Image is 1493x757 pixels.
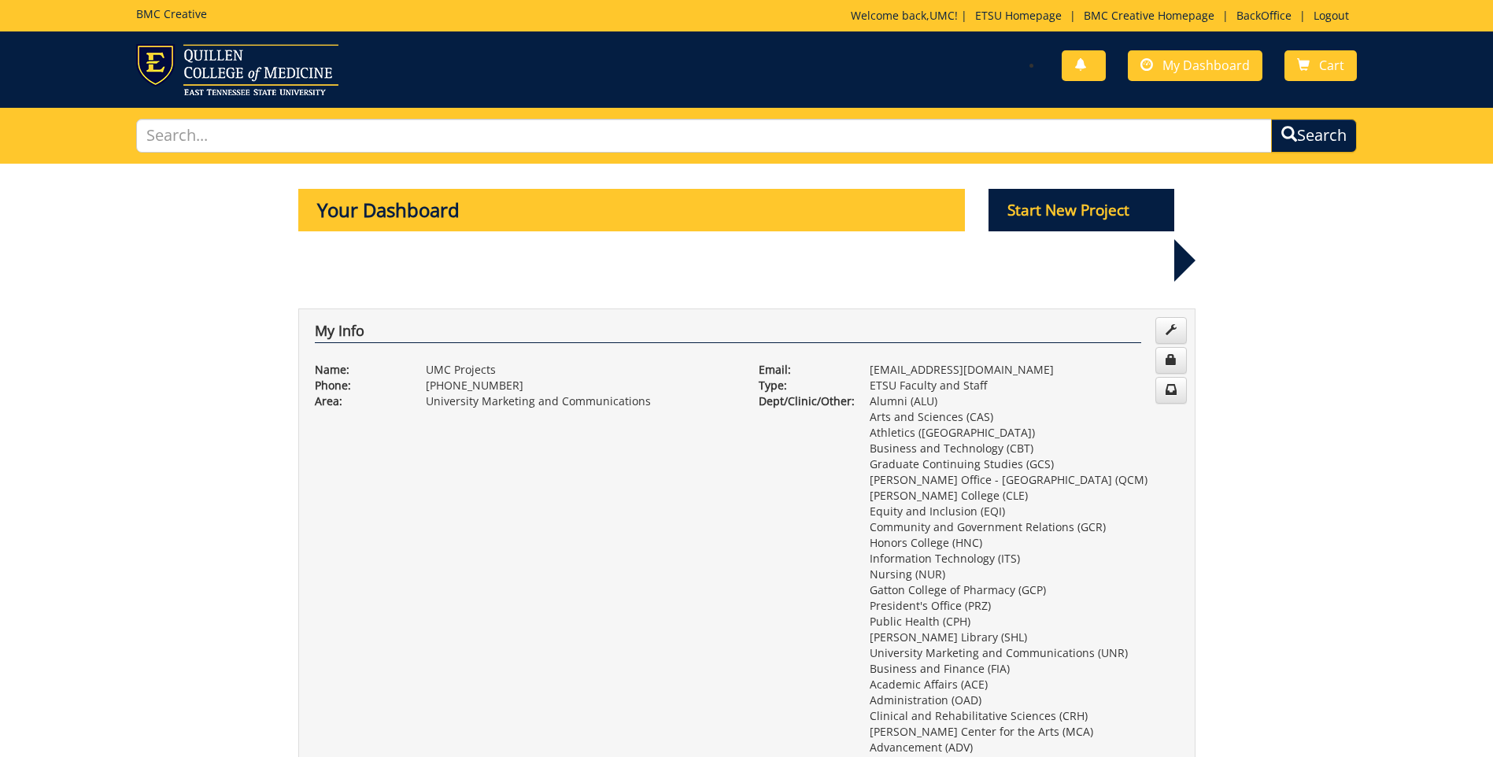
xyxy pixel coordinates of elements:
p: [PERSON_NAME] Library (SHL) [870,630,1179,645]
h4: My Info [315,323,1141,344]
p: [PERSON_NAME] Center for the Arts (MCA) [870,724,1179,740]
p: [PHONE_NUMBER] [426,378,735,393]
p: Dept/Clinic/Other: [759,393,846,409]
p: University Marketing and Communications (UNR) [870,645,1179,661]
p: [PERSON_NAME] Office - [GEOGRAPHIC_DATA] (QCM) [870,472,1179,488]
p: [PERSON_NAME] College (CLE) [870,488,1179,504]
a: Logout [1306,8,1357,23]
h5: BMC Creative [136,8,207,20]
img: ETSU logo [136,44,338,95]
p: Community and Government Relations (GCR) [870,519,1179,535]
p: Information Technology (ITS) [870,551,1179,567]
p: Area: [315,393,402,409]
a: Change Communication Preferences [1155,377,1187,404]
span: My Dashboard [1162,57,1250,74]
p: University Marketing and Communications [426,393,735,409]
p: Business and Technology (CBT) [870,441,1179,456]
p: Type: [759,378,846,393]
p: Phone: [315,378,402,393]
p: Name: [315,362,402,378]
p: President's Office (PRZ) [870,598,1179,614]
a: Change Password [1155,347,1187,374]
a: BMC Creative Homepage [1076,8,1222,23]
a: UMC [929,8,955,23]
p: Administration (OAD) [870,692,1179,708]
p: Business and Finance (FIA) [870,661,1179,677]
a: Start New Project [989,204,1174,219]
p: [EMAIL_ADDRESS][DOMAIN_NAME] [870,362,1179,378]
a: BackOffice [1229,8,1299,23]
input: Search... [136,119,1272,153]
p: Academic Affairs (ACE) [870,677,1179,692]
p: ETSU Faculty and Staff [870,378,1179,393]
p: Advancement (ADV) [870,740,1179,755]
button: Search [1271,119,1357,153]
p: Honors College (HNC) [870,535,1179,551]
p: Athletics ([GEOGRAPHIC_DATA]) [870,425,1179,441]
p: Equity and Inclusion (EQI) [870,504,1179,519]
p: UMC Projects [426,362,735,378]
p: Clinical and Rehabilitative Sciences (CRH) [870,708,1179,724]
p: Arts and Sciences (CAS) [870,409,1179,425]
p: Graduate Continuing Studies (GCS) [870,456,1179,472]
p: Your Dashboard [298,189,966,231]
p: Alumni (ALU) [870,393,1179,409]
p: Start New Project [989,189,1174,231]
a: Edit Info [1155,317,1187,344]
p: Nursing (NUR) [870,567,1179,582]
p: Email: [759,362,846,378]
p: Welcome back, ! | | | | [851,8,1357,24]
a: My Dashboard [1128,50,1262,81]
span: Cart [1319,57,1344,74]
p: Public Health (CPH) [870,614,1179,630]
p: Gatton College of Pharmacy (GCP) [870,582,1179,598]
a: ETSU Homepage [967,8,1070,23]
a: Cart [1284,50,1357,81]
